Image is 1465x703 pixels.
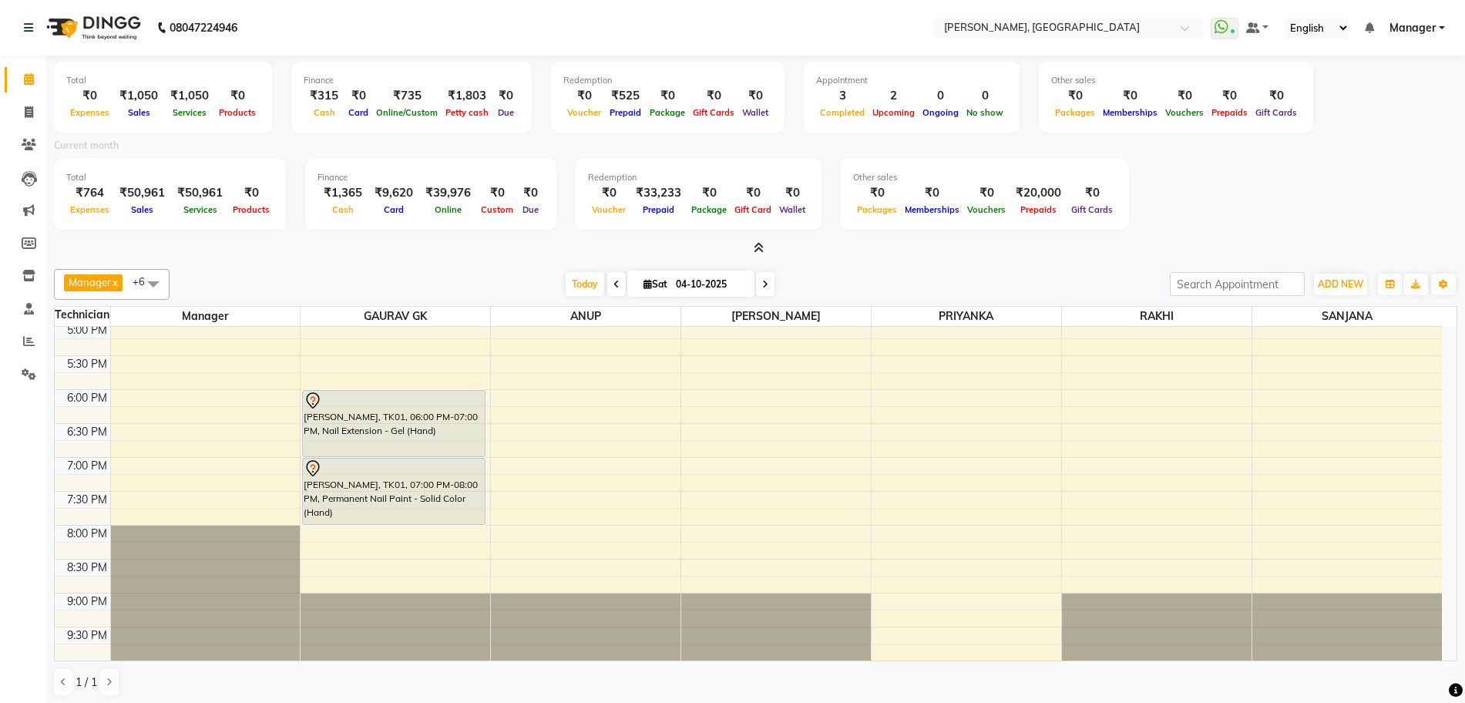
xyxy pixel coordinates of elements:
[171,184,229,202] div: ₹50,961
[639,204,678,215] span: Prepaid
[640,278,671,290] span: Sat
[380,204,408,215] span: Card
[344,107,372,118] span: Card
[1252,307,1442,326] span: SANJANA
[853,184,901,202] div: ₹0
[1099,107,1161,118] span: Memberships
[563,107,605,118] span: Voucher
[69,276,111,288] span: Manager
[775,184,809,202] div: ₹0
[66,87,113,105] div: ₹0
[872,307,1061,326] span: PRIYANKA
[301,307,490,326] span: GAURAV GK
[442,87,492,105] div: ₹1,803
[963,184,1010,202] div: ₹0
[869,87,919,105] div: 2
[517,184,544,202] div: ₹0
[304,74,519,87] div: Finance
[901,184,963,202] div: ₹0
[368,184,419,202] div: ₹9,620
[64,322,110,338] div: 5:00 PM
[431,204,465,215] span: Online
[1062,307,1252,326] span: RAKHI
[477,184,517,202] div: ₹0
[816,74,1007,87] div: Appointment
[630,184,687,202] div: ₹33,233
[738,87,772,105] div: ₹0
[646,107,689,118] span: Package
[919,107,963,118] span: Ongoing
[687,204,731,215] span: Package
[64,526,110,542] div: 8:00 PM
[66,171,274,184] div: Total
[133,275,156,288] span: +6
[646,87,689,105] div: ₹0
[169,107,210,118] span: Services
[55,307,110,323] div: Technician
[689,107,738,118] span: Gift Cards
[816,107,869,118] span: Completed
[215,107,260,118] span: Products
[1161,107,1208,118] span: Vouchers
[1318,278,1363,290] span: ADD NEW
[566,272,604,296] span: Today
[687,184,731,202] div: ₹0
[1208,87,1252,105] div: ₹0
[738,107,772,118] span: Wallet
[113,184,171,202] div: ₹50,961
[1067,204,1117,215] span: Gift Cards
[1051,107,1099,118] span: Packages
[605,87,646,105] div: ₹525
[869,107,919,118] span: Upcoming
[494,107,518,118] span: Due
[519,204,543,215] span: Due
[229,184,274,202] div: ₹0
[731,184,775,202] div: ₹0
[318,184,368,202] div: ₹1,365
[919,87,963,105] div: 0
[124,107,154,118] span: Sales
[477,204,517,215] span: Custom
[64,390,110,406] div: 6:00 PM
[64,594,110,610] div: 9:00 PM
[64,492,110,508] div: 7:30 PM
[1099,87,1161,105] div: ₹0
[113,87,164,105] div: ₹1,050
[1208,107,1252,118] span: Prepaids
[76,674,97,691] span: 1 / 1
[66,74,260,87] div: Total
[816,87,869,105] div: 3
[170,6,237,49] b: 08047224946
[588,184,630,202] div: ₹0
[111,307,301,326] span: Manager
[731,204,775,215] span: Gift Card
[1010,184,1067,202] div: ₹20,000
[111,276,118,288] a: x
[304,87,344,105] div: ₹315
[901,204,963,215] span: Memberships
[442,107,492,118] span: Petty cash
[588,204,630,215] span: Voucher
[64,560,110,576] div: 8:30 PM
[66,204,113,215] span: Expenses
[1170,272,1305,296] input: Search Appointment
[310,107,339,118] span: Cash
[1252,107,1301,118] span: Gift Cards
[66,107,113,118] span: Expenses
[372,87,442,105] div: ₹735
[563,87,605,105] div: ₹0
[39,6,145,49] img: logo
[963,204,1010,215] span: Vouchers
[492,87,519,105] div: ₹0
[344,87,372,105] div: ₹0
[491,307,680,326] span: ANUP
[671,273,748,296] input: 2025-10-04
[127,204,157,215] span: Sales
[853,171,1117,184] div: Other sales
[1389,20,1436,36] span: Manager
[64,356,110,372] div: 5:30 PM
[303,391,485,456] div: [PERSON_NAME], TK01, 06:00 PM-07:00 PM, Nail Extension - Gel (Hand)
[318,171,544,184] div: Finance
[66,184,113,202] div: ₹764
[215,87,260,105] div: ₹0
